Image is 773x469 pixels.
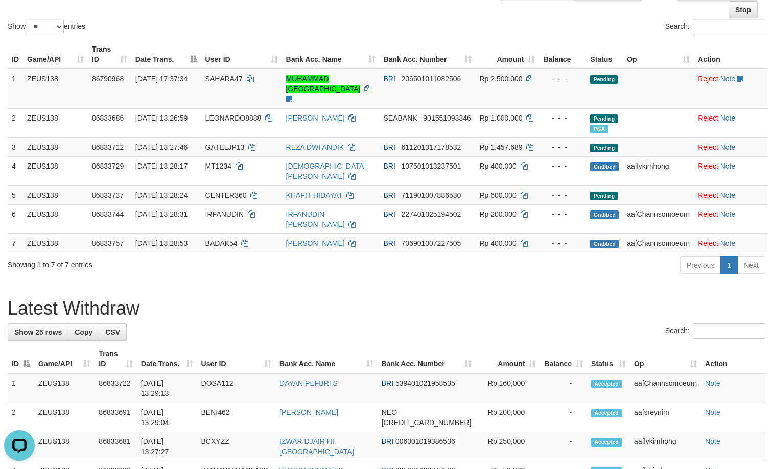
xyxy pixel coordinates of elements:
[105,328,120,336] span: CSV
[286,75,361,93] a: MUHAMMAD [GEOGRAPHIC_DATA]
[135,143,188,151] span: [DATE] 13:27:46
[23,233,88,252] td: ZEUS138
[591,438,622,447] span: Accepted
[23,137,88,156] td: ZEUS138
[135,162,188,170] span: [DATE] 13:28:17
[694,40,767,69] th: Action
[543,161,582,171] div: - - -
[698,143,718,151] a: Reject
[286,239,345,247] a: [PERSON_NAME]
[8,69,23,109] td: 1
[8,403,34,432] td: 2
[705,437,720,445] a: Note
[480,210,517,218] span: Rp 200.000
[476,432,541,461] td: Rp 250,000
[205,210,244,218] span: IRFANUDIN
[382,437,393,445] span: BRI
[8,298,765,319] h1: Latest Withdraw
[23,204,88,233] td: ZEUS138
[630,373,701,403] td: aafChannsomoeurn
[95,403,136,432] td: 86833691
[4,4,35,35] button: Open LiveChat chat widget
[698,114,718,122] a: Reject
[135,210,188,218] span: [DATE] 13:28:31
[131,40,201,69] th: Date Trans.: activate to sort column descending
[543,209,582,219] div: - - -
[590,192,618,200] span: Pending
[205,239,238,247] span: BADAK54
[384,191,395,199] span: BRI
[590,144,618,152] span: Pending
[286,162,366,180] a: [DEMOGRAPHIC_DATA][PERSON_NAME]
[395,379,455,387] span: Copy 539401021958535 to clipboard
[8,344,34,373] th: ID: activate to sort column descending
[590,125,608,133] span: Marked by aafRornrotha
[8,19,85,34] label: Show entries
[395,437,455,445] span: Copy 006001019386536 to clipboard
[480,162,517,170] span: Rp 400.000
[698,162,718,170] a: Reject
[701,344,765,373] th: Action
[92,191,124,199] span: 86833737
[402,210,461,218] span: Copy 227401025194502 to clipboard
[698,239,718,247] a: Reject
[201,40,282,69] th: User ID: activate to sort column ascending
[384,114,417,122] span: SEABANK
[382,408,397,416] span: NEO
[34,344,95,373] th: Game/API: activate to sort column ascending
[729,1,758,18] a: Stop
[623,156,694,185] td: aaflykimhong
[34,403,95,432] td: ZEUS138
[279,379,338,387] a: DAYAN PEFBRI S
[698,191,718,199] a: Reject
[23,69,88,109] td: ZEUS138
[698,75,718,83] a: Reject
[402,143,461,151] span: Copy 611201017178532 to clipboard
[384,75,395,83] span: BRI
[286,210,345,228] a: IRFANUDIN [PERSON_NAME]
[665,19,765,34] label: Search:
[402,191,461,199] span: Copy 711901007886530 to clipboard
[26,19,64,34] select: Showentries
[282,40,380,69] th: Bank Acc. Name: activate to sort column ascending
[480,75,523,83] span: Rp 2.500.000
[694,137,767,156] td: ·
[402,239,461,247] span: Copy 706901007227505 to clipboard
[34,432,95,461] td: ZEUS138
[384,210,395,218] span: BRI
[694,204,767,233] td: ·
[92,143,124,151] span: 86833712
[205,143,245,151] span: GATELJP13
[680,256,721,274] a: Previous
[8,137,23,156] td: 3
[476,344,541,373] th: Amount: activate to sort column ascending
[720,191,736,199] a: Note
[8,108,23,137] td: 2
[135,75,188,83] span: [DATE] 17:37:34
[286,114,345,122] a: [PERSON_NAME]
[205,162,231,170] span: MT1234
[8,255,314,270] div: Showing 1 to 7 of 7 entries
[402,162,461,170] span: Copy 107501013237501 to clipboard
[587,344,630,373] th: Status: activate to sort column ascending
[543,113,582,123] div: - - -
[402,75,461,83] span: Copy 206501011082506 to clipboard
[590,162,619,171] span: Grabbed
[8,40,23,69] th: ID
[623,40,694,69] th: Op: activate to sort column ascending
[630,403,701,432] td: aafsreynim
[88,40,131,69] th: Trans ID: activate to sort column ascending
[590,114,618,123] span: Pending
[92,162,124,170] span: 86833729
[23,185,88,204] td: ZEUS138
[476,403,541,432] td: Rp 200,000
[135,191,188,199] span: [DATE] 13:28:24
[540,432,587,461] td: -
[378,344,476,373] th: Bank Acc. Number: activate to sort column ascending
[92,114,124,122] span: 86833686
[384,239,395,247] span: BRI
[720,143,736,151] a: Note
[720,210,736,218] a: Note
[590,75,618,84] span: Pending
[590,210,619,219] span: Grabbed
